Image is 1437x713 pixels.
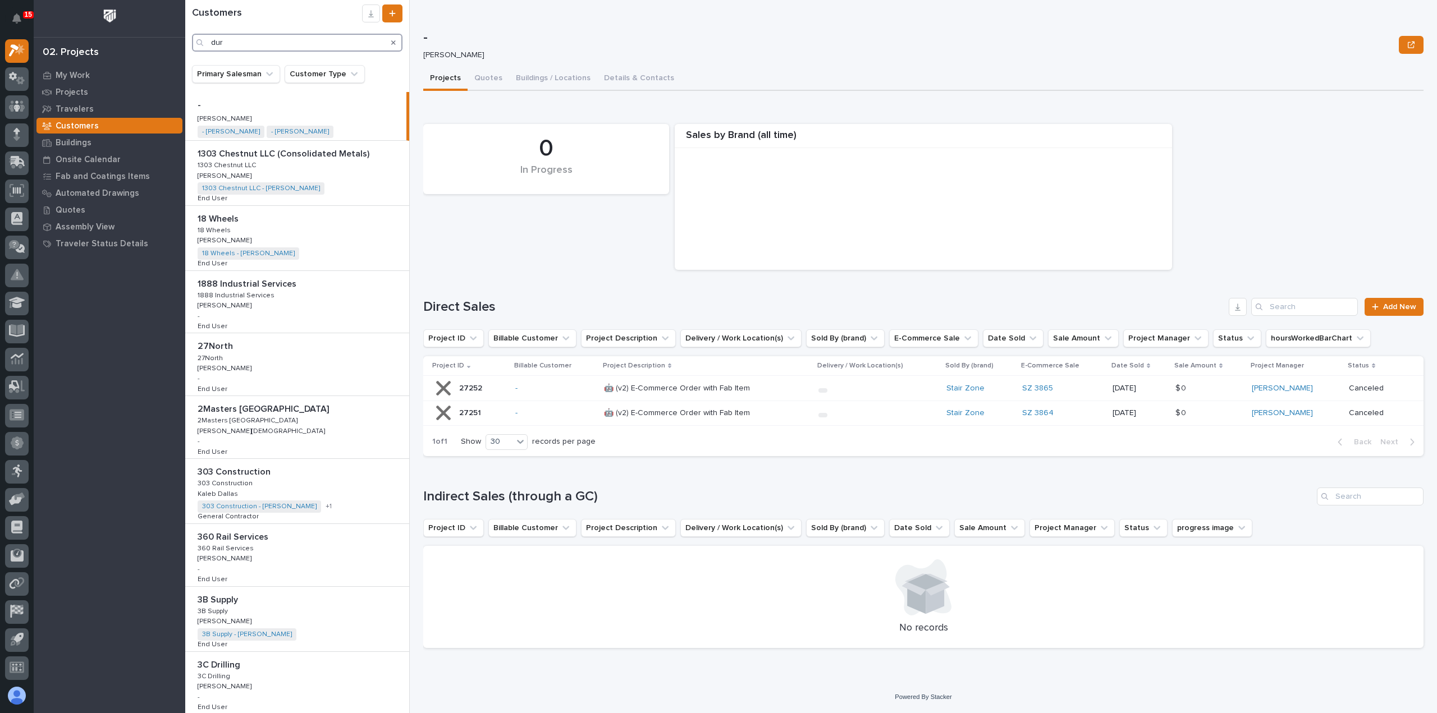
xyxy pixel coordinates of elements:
p: Delivery / Work Location(s) [817,360,903,372]
p: 27North [198,352,225,362]
p: End User [198,192,230,203]
p: 15 [25,11,32,19]
p: $ 0 [1175,381,1188,393]
button: Status [1213,329,1261,347]
p: Sold By (brand) [945,360,994,372]
a: 27North27North 27North27North [PERSON_NAME][PERSON_NAME] -End UserEnd User [185,333,409,396]
p: 27North [198,339,235,352]
p: 27252 [459,381,484,393]
p: Project Manager [1251,360,1304,372]
p: - [198,312,200,320]
img: Workspace Logo [99,6,120,26]
p: [PERSON_NAME] [198,113,254,123]
p: 360 Rail Services [198,542,256,553]
p: $ 0 [1175,406,1188,418]
div: In Progress [442,164,650,188]
button: Back [1329,437,1376,447]
a: 303 Construction - [PERSON_NAME] [202,503,317,510]
a: 1888 Industrial Services1888 Industrial Services 1888 Industrial Services1888 Industrial Services... [185,271,409,334]
p: 2Masters [GEOGRAPHIC_DATA] [198,402,331,415]
p: [PERSON_NAME] [198,300,254,310]
a: 360 Rail Services360 Rail Services 360 Rail Services360 Rail Services [PERSON_NAME][PERSON_NAME] ... [185,524,409,587]
h1: Direct Sales [423,299,1224,315]
a: Quotes [34,201,185,218]
a: -- [PERSON_NAME][PERSON_NAME] - [PERSON_NAME] - [PERSON_NAME] [185,92,409,141]
p: Kaleb Dallas [198,488,240,498]
p: - [423,30,1394,46]
button: Quotes [468,67,509,91]
button: Sold By (brand) [806,329,885,347]
p: Customers [56,121,99,131]
span: Back [1347,437,1371,447]
p: Canceled [1349,408,1406,418]
button: Notifications [5,7,29,30]
a: Travelers [34,100,185,117]
p: [PERSON_NAME] [423,50,1390,60]
div: 30 [486,436,513,448]
p: 18 Wheels [198,224,233,234]
a: 303 Construction303 Construction 303 Construction303 Construction Kaleb DallasKaleb Dallas 303 Co... [185,459,409,524]
p: [DATE] [1113,384,1166,393]
div: Sales by Brand (all time) [675,130,1172,148]
button: Project ID [423,519,484,537]
button: Sale Amount [1048,329,1119,347]
a: Onsite Calendar [34,151,185,168]
a: Stair Zone [946,384,985,393]
p: End User [198,446,230,456]
p: 27251 [459,406,483,418]
button: Customer Type [285,65,365,83]
input: Search [1251,298,1358,316]
a: 3B Supply3B Supply 3B Supply3B Supply [PERSON_NAME][PERSON_NAME] 3B Supply - [PERSON_NAME] End Us... [185,587,409,652]
button: Project Manager [1029,519,1115,537]
a: 18 Wheels - [PERSON_NAME] [202,250,295,257]
p: 360 Rail Services [198,530,271,542]
div: Notifications15 [14,13,29,31]
a: [PERSON_NAME] [1252,384,1313,393]
p: 1 of 1 [423,428,456,456]
a: Stair Zone [946,408,985,418]
div: 0 [442,135,650,163]
p: 1888 Industrial Services [198,289,277,300]
input: Search [192,34,402,52]
p: [PERSON_NAME] [198,615,254,625]
p: Projects [56,88,88,98]
p: Automated Drawings [56,188,139,199]
p: 3B Supply [198,605,230,615]
a: Projects [34,84,185,100]
button: Next [1376,437,1424,447]
p: Project ID [432,360,464,372]
div: 02. Projects [43,47,99,59]
p: 303 Construction [198,464,273,477]
a: SZ 3864 [1022,408,1054,418]
a: - [515,408,518,418]
a: - [515,384,518,393]
button: E-Commerce Sale [889,329,978,347]
button: Billable Customer [488,519,576,537]
p: Onsite Calendar [56,155,121,165]
p: E-Commerce Sale [1021,360,1079,372]
h1: Indirect Sales (through a GC) [423,489,1312,505]
p: 3C Drilling [198,670,232,680]
h1: Customers [192,7,362,20]
p: End User [198,320,230,330]
tr: 2725227252 - 🤖 (v2) E-Commerce Order with Fab Item🤖 (v2) E-Commerce Order with Fab Item Stair Zon... [423,376,1424,401]
a: Powered By Stacker [895,693,951,700]
p: [PERSON_NAME] [198,234,254,245]
p: [PERSON_NAME] [198,170,254,180]
input: Search [1317,487,1424,505]
p: - [198,375,200,383]
a: 1303 Chestnut LLC - [PERSON_NAME] [202,185,320,192]
p: 1303 Chestnut LLC (Consolidated Metals) [198,146,372,159]
p: Project Description [603,360,665,372]
a: Assembly View [34,218,185,235]
p: Assembly View [56,222,115,232]
p: 🤖 (v2) E-Commerce Order with Fab Item [604,381,752,393]
p: 🤖 (v2) E-Commerce Order with Fab Item [604,406,752,418]
a: - [PERSON_NAME] [202,128,260,136]
p: Sale Amount [1174,360,1216,372]
p: My Work [56,71,90,81]
button: users-avatar [5,684,29,707]
button: Project Manager [1123,329,1209,347]
button: Delivery / Work Location(s) [680,329,802,347]
p: Status [1348,360,1369,372]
